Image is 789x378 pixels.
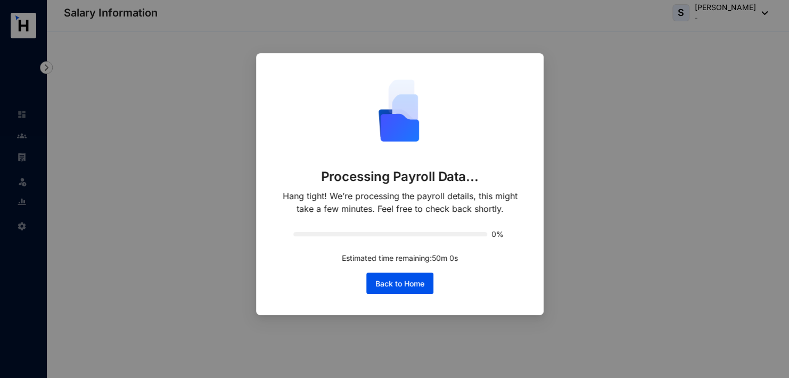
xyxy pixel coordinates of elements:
[277,190,522,215] p: Hang tight! We’re processing the payroll details, this might take a few minutes. Feel free to che...
[366,273,433,294] button: Back to Home
[321,168,479,185] p: Processing Payroll Data...
[375,278,424,289] span: Back to Home
[342,252,458,264] p: Estimated time remaining: 50 m 0 s
[491,231,506,238] span: 0%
